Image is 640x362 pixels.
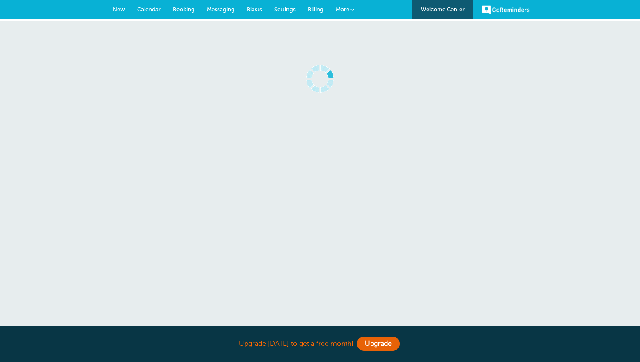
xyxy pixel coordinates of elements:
span: Billing [308,6,323,13]
span: More [336,6,349,13]
span: Settings [274,6,296,13]
span: Messaging [207,6,235,13]
span: Calendar [137,6,161,13]
span: New [113,6,125,13]
a: Upgrade [357,337,400,351]
span: Blasts [247,6,262,13]
span: Booking [173,6,195,13]
div: Upgrade [DATE] to get a free month! [102,335,538,353]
